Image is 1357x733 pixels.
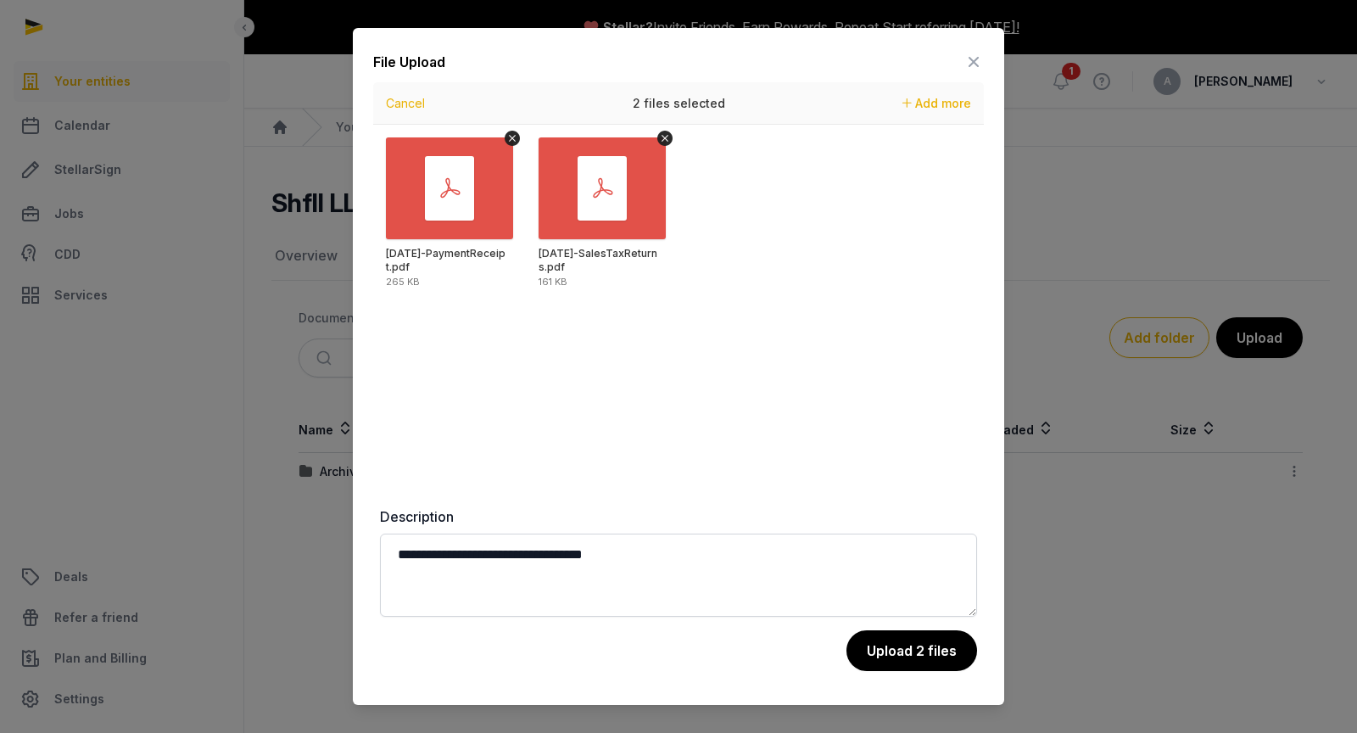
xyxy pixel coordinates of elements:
div: July2025-SalesTaxReturns.pdf [539,247,662,273]
button: Remove file [505,131,520,146]
button: Upload 2 files [846,630,977,671]
div: 2 files selected [551,82,806,125]
div: July2025-PaymentReceipt.pdf [386,247,509,273]
div: Uppy Dashboard [373,82,984,506]
div: 265 KB [386,277,420,287]
iframe: Chat Widget [1053,537,1357,733]
button: Cancel [381,92,430,115]
span: Add more [915,96,971,110]
button: Remove file [657,131,673,146]
label: Description [380,506,977,527]
div: File Upload [373,52,445,72]
button: Add more files [896,92,978,115]
div: 161 KB [539,277,567,287]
